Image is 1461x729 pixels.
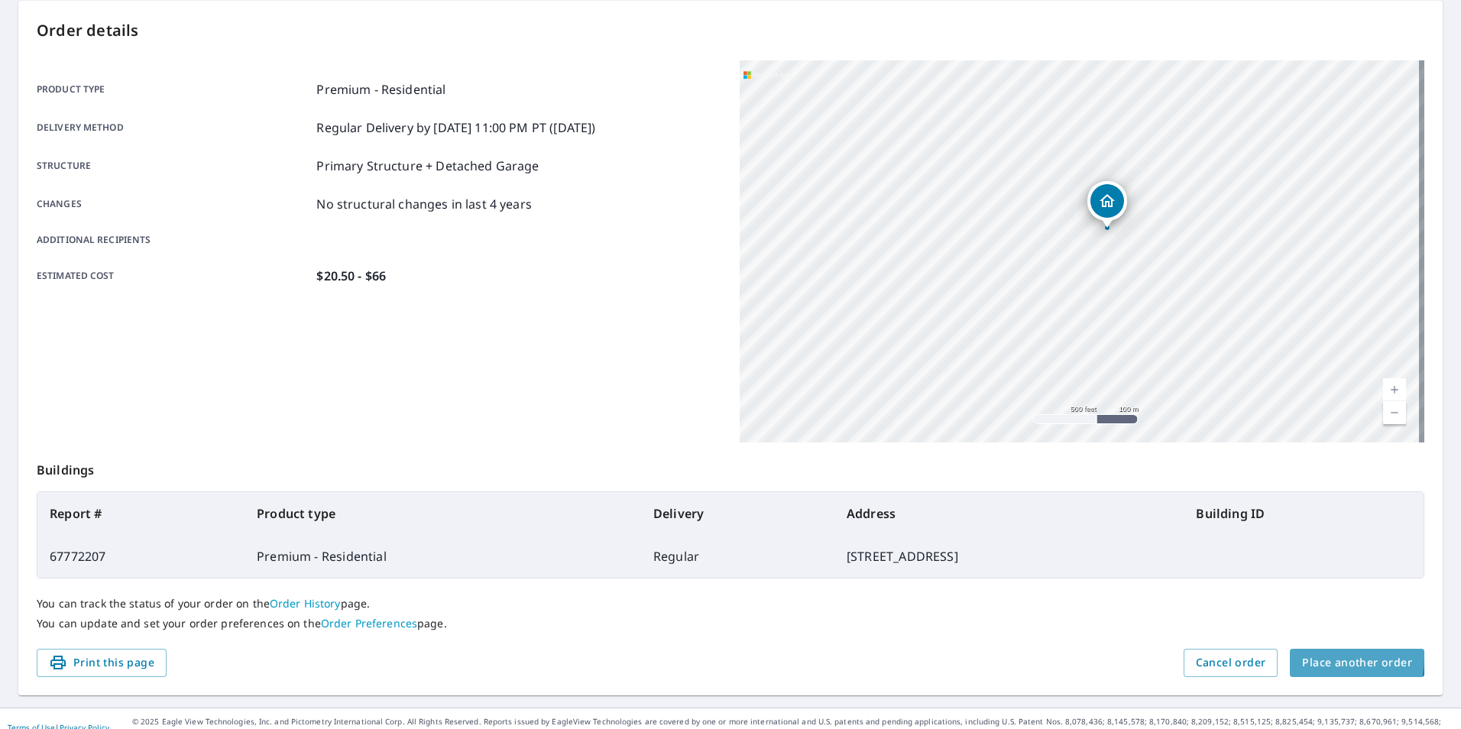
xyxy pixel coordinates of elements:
[1383,401,1406,424] a: Current Level 16, Zoom Out
[37,597,1424,611] p: You can track the status of your order on the page.
[316,195,532,213] p: No structural changes in last 4 years
[245,535,641,578] td: Premium - Residential
[1184,492,1424,535] th: Building ID
[37,492,245,535] th: Report #
[37,649,167,677] button: Print this page
[641,492,834,535] th: Delivery
[316,118,595,137] p: Regular Delivery by [DATE] 11:00 PM PT ([DATE])
[1302,653,1412,672] span: Place another order
[834,535,1184,578] td: [STREET_ADDRESS]
[1290,649,1424,677] button: Place another order
[316,80,445,99] p: Premium - Residential
[316,267,386,285] p: $20.50 - $66
[37,19,1424,42] p: Order details
[37,118,310,137] p: Delivery method
[245,492,641,535] th: Product type
[834,492,1184,535] th: Address
[37,80,310,99] p: Product type
[37,157,310,175] p: Structure
[641,535,834,578] td: Regular
[49,653,154,672] span: Print this page
[316,157,539,175] p: Primary Structure + Detached Garage
[1383,378,1406,401] a: Current Level 16, Zoom In
[37,442,1424,491] p: Buildings
[37,195,310,213] p: Changes
[321,616,417,630] a: Order Preferences
[37,233,310,247] p: Additional recipients
[37,535,245,578] td: 67772207
[1087,181,1127,228] div: Dropped pin, building 1, Residential property, 206 Reserve St N Rosebud, MO 63091
[270,596,341,611] a: Order History
[1196,653,1266,672] span: Cancel order
[1184,649,1278,677] button: Cancel order
[37,617,1424,630] p: You can update and set your order preferences on the page.
[37,267,310,285] p: Estimated cost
